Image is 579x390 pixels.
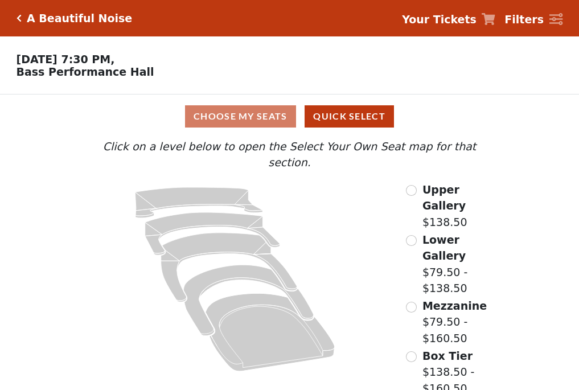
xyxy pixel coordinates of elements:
[504,13,544,26] strong: Filters
[422,183,466,212] span: Upper Gallery
[27,12,132,25] h5: A Beautiful Noise
[422,350,473,362] span: Box Tier
[80,138,498,171] p: Click on a level below to open the Select Your Own Seat map for that section.
[17,14,22,22] a: Click here to go back to filters
[402,11,495,28] a: Your Tickets
[422,299,487,312] span: Mezzanine
[422,232,499,297] label: $79.50 - $138.50
[504,11,562,28] a: Filters
[402,13,477,26] strong: Your Tickets
[206,293,335,371] path: Orchestra / Parterre Circle - Seats Available: 26
[422,233,466,262] span: Lower Gallery
[422,298,499,347] label: $79.50 - $160.50
[422,182,499,231] label: $138.50
[135,187,263,218] path: Upper Gallery - Seats Available: 288
[305,105,394,128] button: Quick Select
[145,212,280,255] path: Lower Gallery - Seats Available: 75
